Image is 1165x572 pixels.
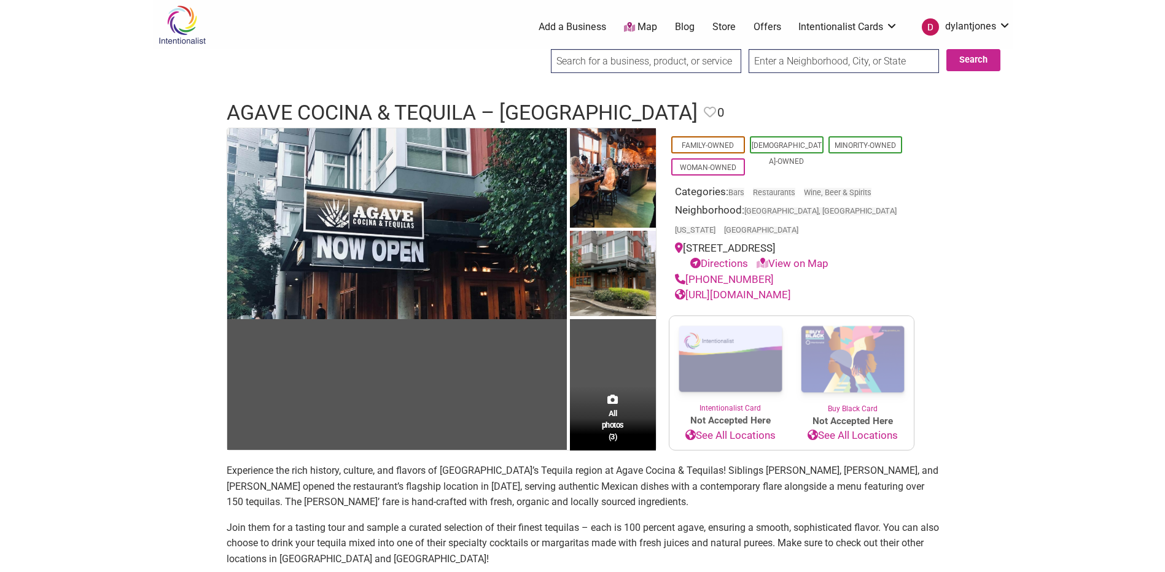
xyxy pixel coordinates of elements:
p: Join them for a tasting tour and sample a curated selection of their finest tequilas – each is 10... [227,520,939,567]
a: Directions [690,257,748,269]
a: [DEMOGRAPHIC_DATA]-Owned [752,141,822,166]
img: Buy Black Card [792,316,914,403]
a: Intentionalist Cards [798,20,898,34]
a: Woman-Owned [680,163,736,172]
img: Interior of restaurant [570,128,656,231]
img: Intentionalist [153,5,211,45]
div: Neighborhood: [675,203,908,241]
i: Favorite [704,106,716,118]
a: See All Locations [669,428,792,444]
button: Search [946,49,1000,71]
div: Categories: [675,184,908,203]
a: View on Map [757,257,828,269]
span: [GEOGRAPHIC_DATA], [GEOGRAPHIC_DATA] [744,207,897,215]
h1: Agave Cocina & Tequila – [GEOGRAPHIC_DATA] [227,98,698,128]
img: Intentionalist Card [669,316,792,403]
a: Map [624,20,657,34]
input: Search for a business, product, or service [551,49,741,73]
img: Exterior of restaurant and signage [227,128,567,319]
a: See All Locations [792,428,914,444]
a: Wine, Beer & Spirits [804,188,871,197]
span: Not Accepted Here [792,414,914,428]
a: Store [712,20,736,34]
span: [US_STATE] [675,226,715,234]
span: [GEOGRAPHIC_DATA] [724,226,798,234]
input: Enter a Neighborhood, City, or State [749,49,939,73]
span: 0 [717,103,724,122]
a: dylantjones [916,16,1011,38]
div: [STREET_ADDRESS] [675,241,908,272]
a: [URL][DOMAIN_NAME] [675,288,791,301]
a: Bars [728,188,744,197]
span: Not Accepted Here [669,414,792,428]
a: [PHONE_NUMBER] [675,273,774,285]
img: Exterior of restaurant [570,231,656,320]
a: Buy Black Card [792,316,914,414]
span: All photos (3) [602,408,624,443]
a: Restaurants [753,188,795,197]
a: Minority-Owned [835,141,896,150]
p: Experience the rich history, culture, and flavors of [GEOGRAPHIC_DATA]’s Tequila region at Agave ... [227,463,939,510]
a: Blog [675,20,695,34]
a: Family-Owned [682,141,734,150]
a: Add a Business [539,20,606,34]
a: Intentionalist Card [669,316,792,414]
a: Offers [754,20,781,34]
